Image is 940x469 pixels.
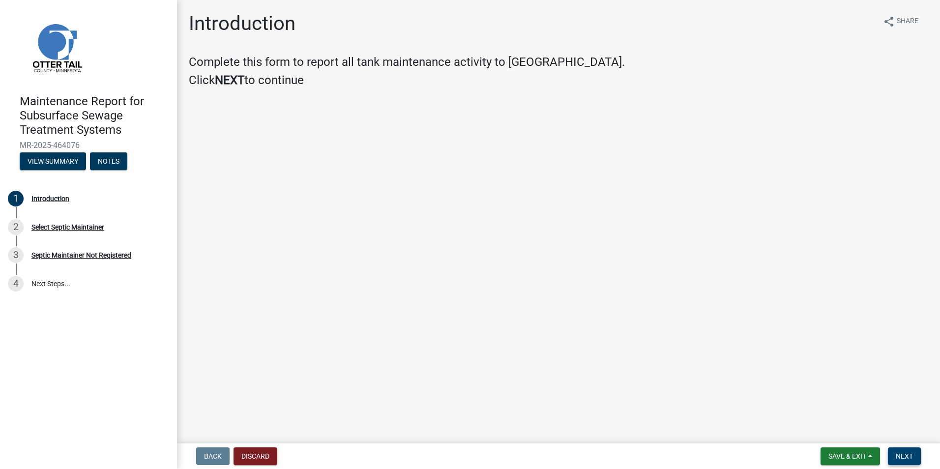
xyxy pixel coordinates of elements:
[883,16,895,28] i: share
[828,452,866,460] span: Save & Exit
[20,10,93,84] img: Otter Tail County, Minnesota
[204,452,222,460] span: Back
[20,141,157,150] span: MR-2025-464076
[234,447,277,465] button: Discard
[31,252,131,259] div: Septic Maintainer Not Registered
[888,447,921,465] button: Next
[897,16,918,28] span: Share
[189,12,295,35] h1: Introduction
[189,55,928,69] h4: Complete this form to report all tank maintenance activity to [GEOGRAPHIC_DATA].
[896,452,913,460] span: Next
[8,276,24,292] div: 4
[8,247,24,263] div: 3
[196,447,230,465] button: Back
[20,94,169,137] h4: Maintenance Report for Subsurface Sewage Treatment Systems
[875,12,926,31] button: shareShare
[8,191,24,206] div: 1
[215,73,244,87] strong: NEXT
[8,219,24,235] div: 2
[31,195,69,202] div: Introduction
[821,447,880,465] button: Save & Exit
[189,73,928,88] h4: Click to continue
[90,158,127,166] wm-modal-confirm: Notes
[20,158,86,166] wm-modal-confirm: Summary
[31,224,104,231] div: Select Septic Maintainer
[90,152,127,170] button: Notes
[20,152,86,170] button: View Summary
